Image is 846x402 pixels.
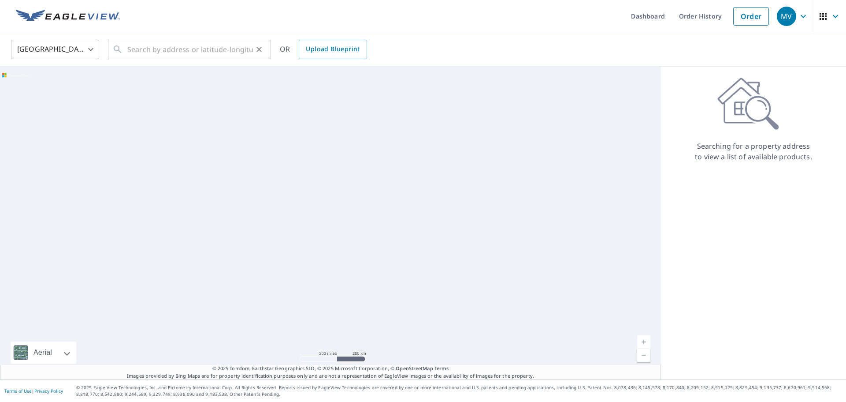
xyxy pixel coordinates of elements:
[694,141,813,162] p: Searching for a property address to view a list of available products.
[11,37,99,62] div: [GEOGRAPHIC_DATA]
[127,37,253,62] input: Search by address or latitude-longitude
[306,44,360,55] span: Upload Blueprint
[76,384,842,398] p: © 2025 Eagle View Technologies, Inc. and Pictometry International Corp. All Rights Reserved. Repo...
[299,40,367,59] a: Upload Blueprint
[280,40,367,59] div: OR
[4,388,32,394] a: Terms of Use
[396,365,433,372] a: OpenStreetMap
[777,7,796,26] div: MV
[733,7,769,26] a: Order
[253,43,265,56] button: Clear
[16,10,120,23] img: EV Logo
[4,388,63,394] p: |
[11,342,76,364] div: Aerial
[212,365,449,372] span: © 2025 TomTom, Earthstar Geographics SIO, © 2025 Microsoft Corporation, ©
[34,388,63,394] a: Privacy Policy
[434,365,449,372] a: Terms
[637,349,650,362] a: Current Level 5, Zoom Out
[637,335,650,349] a: Current Level 5, Zoom In
[31,342,55,364] div: Aerial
